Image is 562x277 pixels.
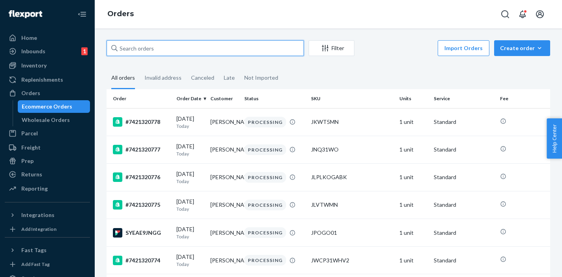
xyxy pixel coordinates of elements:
[21,211,54,219] div: Integrations
[515,6,530,22] button: Open notifications
[176,123,204,129] p: Today
[224,67,235,88] div: Late
[21,62,47,69] div: Inventory
[5,155,90,167] a: Prep
[5,244,90,256] button: Fast Tags
[74,6,90,22] button: Close Navigation
[207,247,241,274] td: [PERSON_NAME]
[21,76,63,84] div: Replenishments
[5,168,90,181] a: Returns
[434,146,494,153] p: Standard
[21,157,34,165] div: Prep
[18,114,90,126] a: Wholesale Orders
[176,115,204,129] div: [DATE]
[111,67,135,89] div: All orders
[244,200,286,210] div: PROCESSING
[113,117,170,127] div: #7421320778
[241,89,308,108] th: Status
[396,89,430,108] th: Units
[396,247,430,274] td: 1 unit
[113,145,170,154] div: #7421320777
[210,95,238,102] div: Customer
[21,129,38,137] div: Parcel
[309,40,354,56] button: Filter
[176,233,204,240] p: Today
[176,142,204,157] div: [DATE]
[311,201,393,209] div: JLVTWMN
[434,173,494,181] p: Standard
[176,206,204,212] p: Today
[107,9,134,18] a: Orders
[244,144,286,155] div: PROCESSING
[22,103,72,110] div: Ecommerce Orders
[244,227,286,238] div: PROCESSING
[5,45,90,58] a: Inbounds1
[207,219,241,247] td: [PERSON_NAME]
[176,150,204,157] p: Today
[431,89,497,108] th: Service
[21,144,41,152] div: Freight
[113,200,170,210] div: #7421320775
[396,163,430,191] td: 1 unit
[176,178,204,185] p: Today
[494,40,550,56] button: Create order
[5,182,90,195] a: Reporting
[9,10,42,18] img: Flexport logo
[244,67,278,88] div: Not Imported
[21,261,50,268] div: Add Fast Tag
[5,32,90,44] a: Home
[5,209,90,221] button: Integrations
[244,117,286,127] div: PROCESSING
[144,67,182,88] div: Invalid address
[244,255,286,266] div: PROCESSING
[434,229,494,237] p: Standard
[81,47,88,55] div: 1
[21,185,48,193] div: Reporting
[396,191,430,219] td: 1 unit
[207,136,241,163] td: [PERSON_NAME]
[434,201,494,209] p: Standard
[21,226,56,232] div: Add Integration
[5,141,90,154] a: Freight
[547,118,562,159] button: Help Center
[500,44,544,52] div: Create order
[101,3,140,26] ol: breadcrumbs
[176,170,204,185] div: [DATE]
[107,40,304,56] input: Search orders
[113,256,170,265] div: #7421320774
[497,89,550,108] th: Fee
[207,163,241,191] td: [PERSON_NAME]
[434,118,494,126] p: Standard
[396,108,430,136] td: 1 unit
[532,6,548,22] button: Open account menu
[207,191,241,219] td: [PERSON_NAME]
[176,253,204,268] div: [DATE]
[207,108,241,136] td: [PERSON_NAME]
[21,246,47,254] div: Fast Tags
[311,229,393,237] div: JPOGO01
[5,87,90,99] a: Orders
[244,172,286,183] div: PROCESSING
[191,67,214,88] div: Canceled
[309,44,354,52] div: Filter
[396,136,430,163] td: 1 unit
[176,225,204,240] div: [DATE]
[311,146,393,153] div: JNQ31WO
[18,100,90,113] a: Ecommerce Orders
[176,198,204,212] div: [DATE]
[5,73,90,86] a: Replenishments
[107,89,173,108] th: Order
[21,47,45,55] div: Inbounds
[113,172,170,182] div: #7421320776
[173,89,207,108] th: Order Date
[5,127,90,140] a: Parcel
[497,6,513,22] button: Open Search Box
[311,256,393,264] div: JWCP31WHV2
[5,225,90,234] a: Add Integration
[396,219,430,247] td: 1 unit
[311,118,393,126] div: JKWT5MN
[5,59,90,72] a: Inventory
[438,40,489,56] button: Import Orders
[308,89,397,108] th: SKU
